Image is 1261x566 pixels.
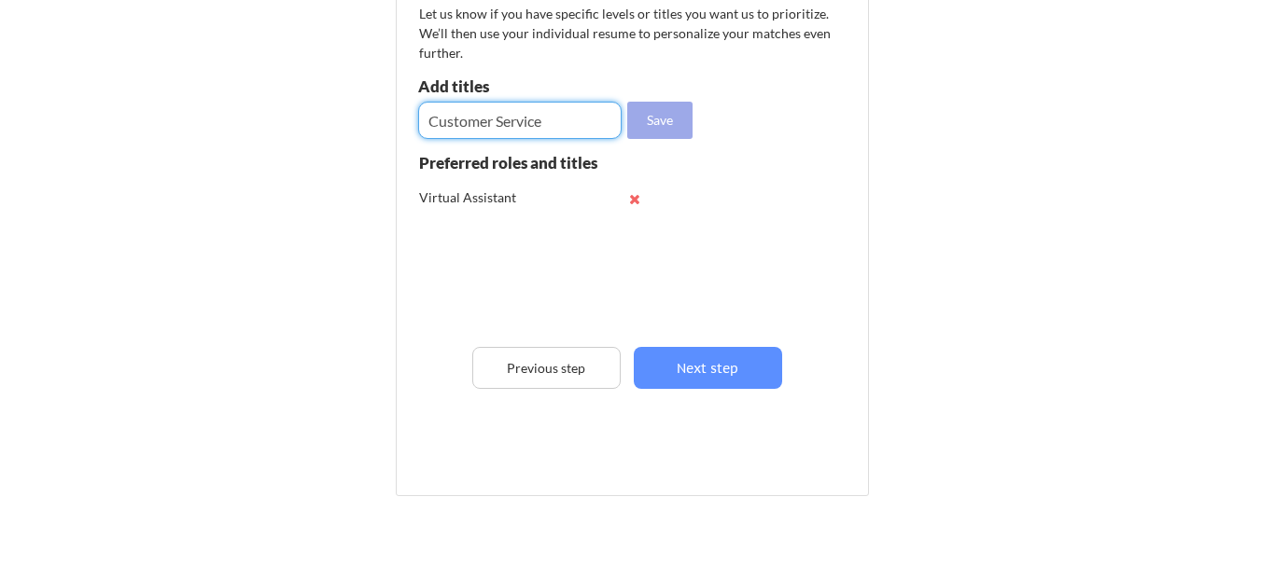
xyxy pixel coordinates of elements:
button: Previous step [472,347,621,389]
button: Save [627,102,693,139]
div: Let us know if you have specific levels or titles you want us to prioritize. We’ll then use your ... [419,4,833,62]
div: Preferred roles and titles [419,155,621,171]
div: Virtual Assistant [419,188,541,207]
div: Add titles [418,78,617,94]
button: Next step [634,347,782,389]
input: E.g. Senior Product Manager [418,102,622,139]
